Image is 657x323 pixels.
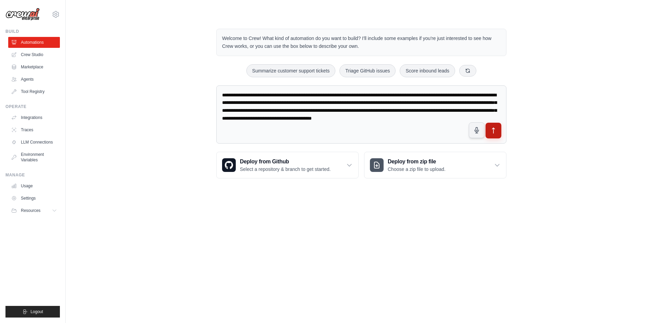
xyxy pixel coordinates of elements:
img: Logo [5,8,40,21]
a: Settings [8,193,60,204]
h3: Deploy from Github [240,158,331,166]
span: Resources [21,208,40,213]
button: Logout [5,306,60,318]
a: LLM Connections [8,137,60,148]
a: Automations [8,37,60,48]
p: Welcome to Crew! What kind of automation do you want to build? I'll include some examples if you'... [222,35,501,50]
button: Summarize customer support tickets [246,64,335,77]
a: Marketplace [8,62,60,72]
div: Manage [5,172,60,178]
a: Agents [8,74,60,85]
a: Environment Variables [8,149,60,165]
button: Triage GitHub issues [339,64,396,77]
div: Operate [5,104,60,109]
p: Choose a zip file to upload. [388,166,446,173]
div: Widget de chat [623,290,657,323]
a: Traces [8,124,60,135]
a: Crew Studio [8,49,60,60]
span: Logout [30,309,43,314]
a: Usage [8,180,60,191]
button: Resources [8,205,60,216]
p: Select a repository & branch to get started. [240,166,331,173]
a: Tool Registry [8,86,60,97]
h3: Deploy from zip file [388,158,446,166]
a: Integrations [8,112,60,123]
button: Score inbound leads [400,64,455,77]
iframe: Chat Widget [623,290,657,323]
div: Build [5,29,60,34]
